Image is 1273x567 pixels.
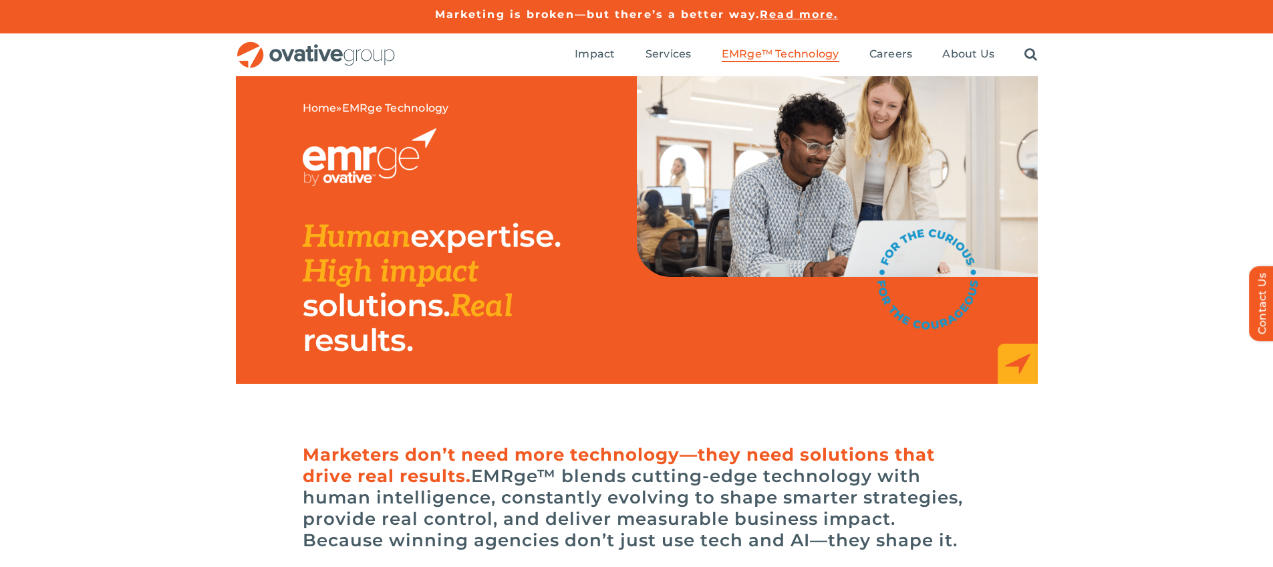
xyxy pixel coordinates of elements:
[575,47,615,62] a: Impact
[303,444,971,551] h6: EMRge™ blends cutting-edge technology with human intelligence, constantly evolving to shape smart...
[303,444,935,487] span: Marketers don’t need more technology—they need solutions that drive real results.
[998,344,1038,384] img: EMRge_HomePage_Elements_Arrow Box
[722,47,839,62] a: EMRge™ Technology
[942,47,994,61] span: About Us
[760,8,838,21] a: Read more.
[450,288,513,326] span: Real
[303,102,337,114] a: Home
[303,219,411,256] span: Human
[942,47,994,62] a: About Us
[342,102,449,114] span: EMRge Technology
[303,321,413,359] span: results.
[575,33,1037,76] nav: Menu
[236,40,396,53] a: OG_Full_horizontal_RGB
[303,253,478,291] span: High impact
[303,286,450,324] span: solutions.
[1024,47,1037,62] a: Search
[869,47,913,61] span: Careers
[869,47,913,62] a: Careers
[722,47,839,61] span: EMRge™ Technology
[575,47,615,61] span: Impact
[303,102,449,115] span: »
[303,128,436,186] img: EMRGE_RGB_wht
[646,47,692,62] a: Services
[410,217,561,255] span: expertise.
[637,76,1038,277] img: EMRge Landing Page Header Image
[646,47,692,61] span: Services
[435,8,760,21] a: Marketing is broken—but there’s a better way.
